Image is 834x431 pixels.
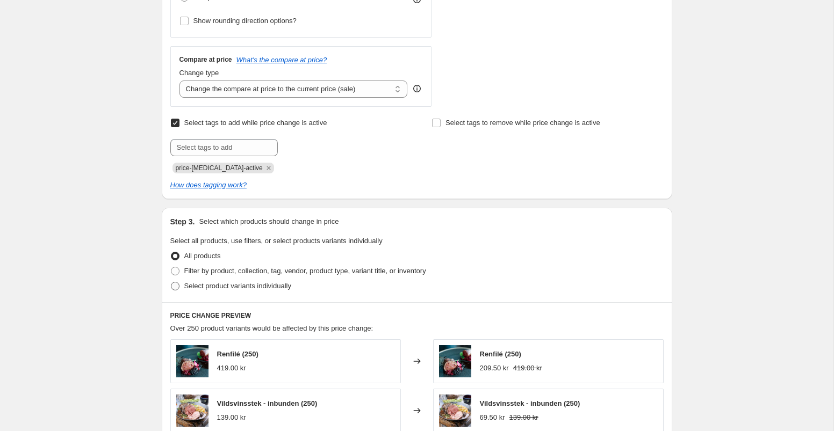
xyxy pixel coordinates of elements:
[170,324,373,332] span: Over 250 product variants would be affected by this price change:
[193,17,297,25] span: Show rounding direction options?
[176,345,208,377] img: Njalgiesrenfile_1_80x.jpg
[217,412,246,423] div: 139.00 kr
[179,69,219,77] span: Change type
[199,216,339,227] p: Select which products should change in price
[170,216,195,227] h2: Step 3.
[170,139,278,156] input: Select tags to add
[513,363,542,374] strike: 419.00 kr
[184,267,426,275] span: Filter by product, collection, tag, vendor, product type, variant title, or inventory
[176,164,263,172] span: price-change-job-active
[480,350,521,358] span: Renfilé (250)
[236,56,327,64] button: What's the compare at price?
[170,237,383,245] span: Select all products, use filters, or select products variants individually
[480,412,505,423] div: 69.50 kr
[184,119,327,127] span: Select tags to add while price change is active
[439,345,471,377] img: Njalgiesrenfile_1_80x.jpg
[184,252,221,260] span: All products
[264,163,274,173] button: Remove price-change-job-active
[509,412,538,423] strike: 139.00 kr
[439,395,471,427] img: vildsvinsstek_80x.jpg
[217,399,318,407] span: Vildsvinsstek - inbunden (250)
[480,399,580,407] span: Vildsvinsstek - inbunden (250)
[445,119,600,127] span: Select tags to remove while price change is active
[217,363,246,374] div: 419.00 kr
[179,55,232,64] h3: Compare at price
[184,282,291,290] span: Select product variants individually
[217,350,258,358] span: Renfilé (250)
[412,83,422,94] div: help
[176,395,208,427] img: vildsvinsstek_80x.jpg
[170,311,664,320] h6: PRICE CHANGE PREVIEW
[480,363,509,374] div: 209.50 kr
[170,181,247,189] a: How does tagging work?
